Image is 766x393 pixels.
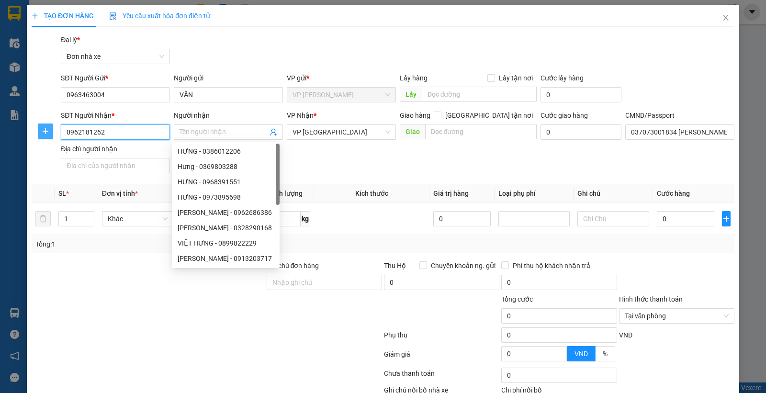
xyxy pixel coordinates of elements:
[383,330,500,347] div: Phụ thu
[61,110,170,121] div: SĐT Người Nhận
[109,12,117,20] img: icon
[58,190,66,197] span: SL
[172,236,280,251] div: VIỆT HƯNG - 0899822229
[625,309,729,323] span: Tại văn phòng
[35,239,296,249] div: Tổng: 1
[178,207,274,218] div: [PERSON_NAME] - 0962686386
[293,88,390,102] span: VP Lê Duẩn
[383,349,500,366] div: Giảm giá
[174,73,283,83] div: Người gửi
[61,158,170,173] input: Địa chỉ của người nhận
[441,110,537,121] span: [GEOGRAPHIC_DATA] tận nơi
[577,211,649,226] input: Ghi Chú
[61,36,80,44] span: Đại lý
[172,251,280,266] div: TRẦN XUÂN HƯNG - 0913203717
[355,190,388,197] span: Kích thước
[541,124,621,140] input: Cước giao hàng
[178,192,274,202] div: HƯNG - 0973895698
[603,350,608,358] span: %
[178,161,274,172] div: Hưng - 0369803288
[90,23,400,35] li: Số 10 ngõ 15 Ngọc Hồi, Q.[PERSON_NAME], [GEOGRAPHIC_DATA]
[400,124,425,139] span: Giao
[178,238,274,248] div: VIỆT HƯNG - 0899822229
[12,69,167,85] b: GỬI : VP [PERSON_NAME]
[172,159,280,174] div: Hưng - 0369803288
[90,35,400,47] li: Hotline: 19001155
[722,14,730,22] span: close
[38,124,53,139] button: plus
[67,49,164,64] span: Đơn nhà xe
[541,87,621,102] input: Cước lấy hàng
[433,211,491,226] input: 0
[495,73,537,83] span: Lấy tận nơi
[172,190,280,205] div: HƯNG - 0973895698
[425,124,537,139] input: Dọc đường
[269,190,303,197] span: Định lượng
[501,295,533,303] span: Tổng cước
[712,5,739,32] button: Close
[495,184,574,203] th: Loại phụ phí
[61,73,170,83] div: SĐT Người Gửi
[32,12,38,19] span: plus
[722,215,730,223] span: plus
[174,110,283,121] div: Người nhận
[541,112,588,119] label: Cước giao hàng
[172,220,280,236] div: Đỗ Văn Hưng - 0328290168
[657,190,690,197] span: Cước hàng
[287,112,314,119] span: VP Nhận
[267,275,382,290] input: Ghi chú đơn hàng
[267,262,319,269] label: Ghi chú đơn hàng
[574,184,653,203] th: Ghi chú
[172,205,280,220] div: ĐẶNG DUY HƯNG - 0962686386
[178,146,274,157] div: HƯNG - 0386012206
[109,12,210,20] span: Yêu cầu xuất hóa đơn điện tử
[433,190,469,197] span: Giá trị hàng
[384,262,406,269] span: Thu Hộ
[383,368,500,385] div: Chưa thanh toán
[625,110,734,121] div: CMND/Passport
[400,74,428,82] span: Lấy hàng
[178,223,274,233] div: [PERSON_NAME] - 0328290168
[541,74,584,82] label: Cước lấy hàng
[301,211,310,226] span: kg
[722,211,731,226] button: plus
[32,12,94,20] span: TẠO ĐƠN HÀNG
[574,350,588,358] span: VND
[172,174,280,190] div: HƯNG - 0968391551
[422,87,537,102] input: Dọc đường
[12,12,60,60] img: logo.jpg
[400,87,422,102] span: Lấy
[619,295,683,303] label: Hình thức thanh toán
[270,128,277,136] span: user-add
[178,177,274,187] div: HƯNG - 0968391551
[293,125,390,139] span: VP Ninh Bình
[400,112,430,119] span: Giao hàng
[509,260,594,271] span: Phí thu hộ khách nhận trả
[287,73,396,83] div: VP gửi
[619,331,632,339] span: VND
[102,190,138,197] span: Đơn vị tính
[35,211,51,226] button: delete
[427,260,499,271] span: Chuyển khoản ng. gửi
[172,144,280,159] div: HƯNG - 0386012206
[178,253,274,264] div: [PERSON_NAME] - 0913203717
[108,212,168,226] span: Khác
[61,144,170,154] div: Địa chỉ người nhận
[38,127,53,135] span: plus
